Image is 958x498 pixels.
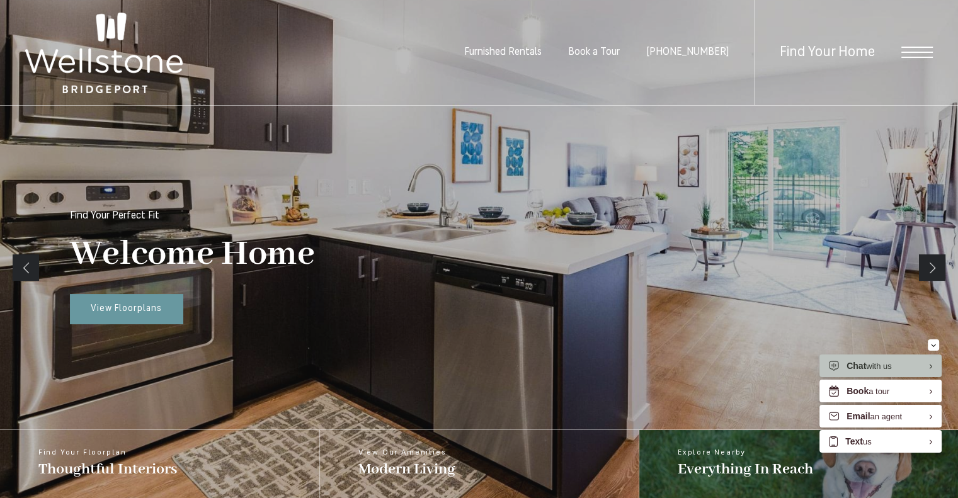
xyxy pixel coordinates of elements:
span: Explore Nearby [678,449,813,456]
p: Welcome Home [70,234,315,276]
a: Find Your Home [780,45,875,60]
span: Thoughtful Interiors [38,460,177,479]
span: Modern Living [358,460,455,479]
p: Find Your Perfect Fit [70,211,159,221]
a: View Floorplans [70,294,183,324]
span: Find Your Floorplan [38,449,177,456]
a: Previous [13,254,39,281]
a: Call us at (253) 400-3144 [646,47,729,57]
a: View Our Amenities [319,430,639,498]
span: Everything In Reach [678,460,813,479]
span: View Our Amenities [358,449,455,456]
a: Next [919,254,945,281]
a: Explore Nearby [639,430,958,498]
span: [PHONE_NUMBER] [646,47,729,57]
img: Wellstone [25,13,183,93]
a: Book a Tour [568,47,620,57]
span: View Floorplans [91,304,162,314]
button: Open Menu [901,47,933,58]
a: Furnished Rentals [464,47,542,57]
